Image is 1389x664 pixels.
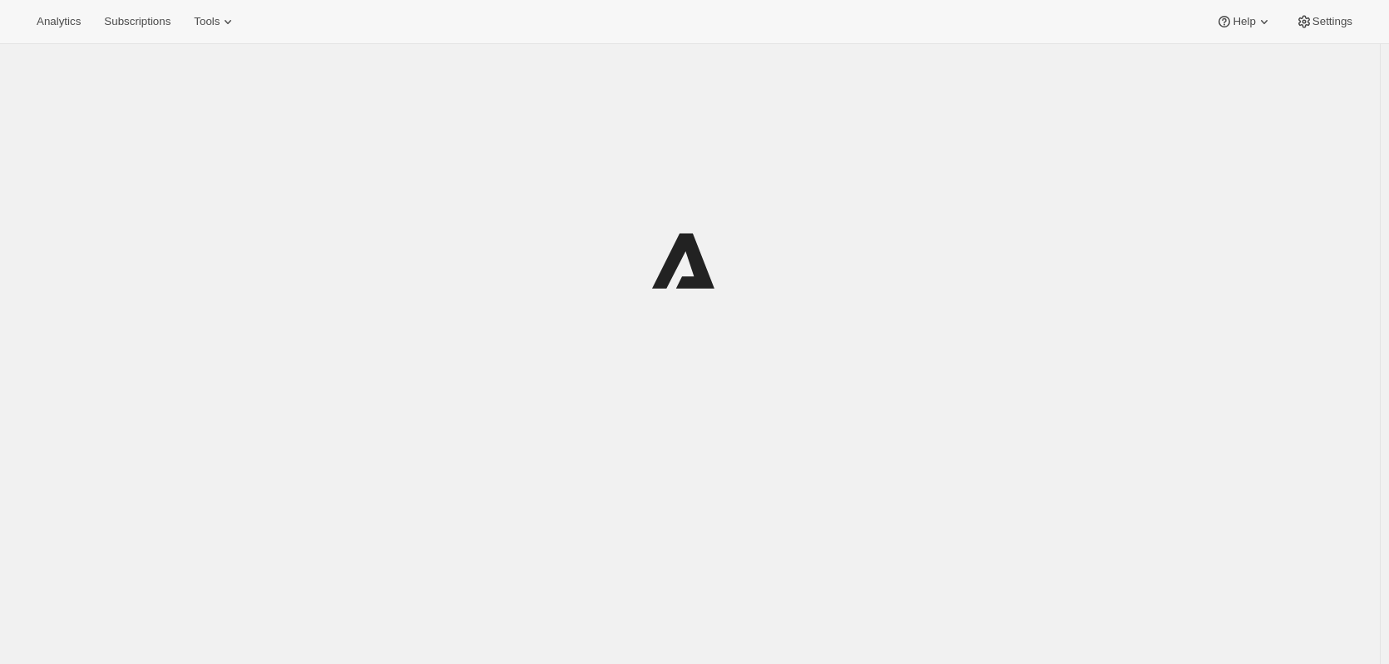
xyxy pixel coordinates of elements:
[184,10,246,33] button: Tools
[1233,15,1255,28] span: Help
[1286,10,1362,33] button: Settings
[94,10,180,33] button: Subscriptions
[1312,15,1352,28] span: Settings
[1206,10,1282,33] button: Help
[194,15,220,28] span: Tools
[104,15,171,28] span: Subscriptions
[27,10,91,33] button: Analytics
[37,15,81,28] span: Analytics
